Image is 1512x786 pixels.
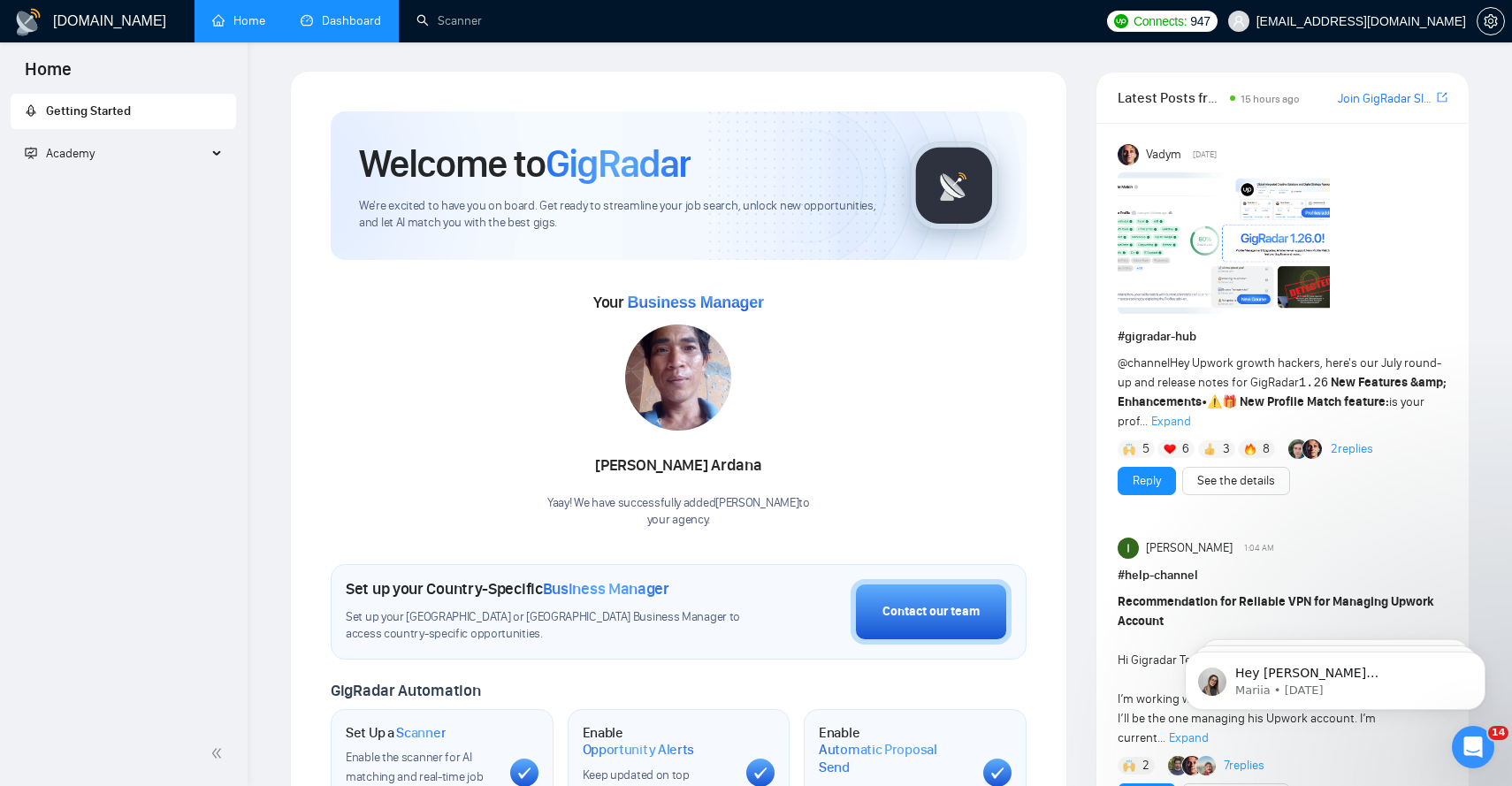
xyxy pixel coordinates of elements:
[1158,614,1512,738] iframe: Intercom notifications message
[301,13,381,28] a: dashboardDashboard
[583,741,695,759] span: Opportunity Alerts
[212,13,265,28] a: homeHome
[11,57,86,94] span: Home
[331,681,480,700] span: GigRadar Automation
[882,602,980,622] div: Contact our team
[583,724,733,759] h1: Enable
[1146,538,1233,558] span: [PERSON_NAME]
[547,495,810,529] div: Yaay! We have successfully added [PERSON_NAME] to
[1118,538,1139,559] img: Ivan Dela Rama
[1182,440,1189,458] span: 6
[547,512,810,529] p: your agency .
[1196,756,1216,775] img: Joaquin Arcardini
[1118,327,1447,347] h1: # gigradar-hub
[547,451,810,481] div: [PERSON_NAME] Ardana
[346,724,446,742] h1: Set Up a
[1118,87,1225,109] span: Latest Posts from the GigRadar Community
[1244,540,1274,556] span: 1:04 AM
[1477,7,1505,35] button: setting
[25,146,95,161] span: Academy
[851,579,1012,645] button: Contact our team
[1151,414,1191,429] span: Expand
[1207,394,1222,409] span: ⚠️
[910,141,998,230] img: gigradar-logo.png
[1233,15,1245,27] span: user
[593,293,764,312] span: Your
[46,146,95,161] span: Academy
[1288,439,1308,459] img: Alex B
[1118,355,1170,370] span: @channel
[1133,471,1161,491] a: Reply
[1114,14,1128,28] img: upwork-logo.png
[1223,440,1230,458] span: 3
[627,294,763,311] span: Business Manager
[1437,89,1447,106] a: export
[1240,394,1389,409] strong: New Profile Match feature:
[359,140,691,187] h1: Welcome to
[1477,14,1505,28] a: setting
[819,724,969,776] h1: Enable
[1244,443,1256,455] img: 🔥
[346,609,745,643] span: Set up your [GEOGRAPHIC_DATA] or [GEOGRAPHIC_DATA] Business Manager to access country-specific op...
[416,13,482,28] a: searchScanner
[46,103,131,118] span: Getting Started
[1118,172,1330,314] img: F09AC4U7ATU-image.png
[14,8,42,36] img: logo
[346,579,669,599] h1: Set up your Country-Specific
[1182,467,1290,495] button: See the details
[396,724,446,742] span: Scanner
[625,324,731,431] img: 1708931927960-WhatsApp%20Image%202024-02-20%20at%2013.02.08.jpeg
[1241,93,1300,105] span: 15 hours ago
[1118,566,1447,585] h1: # help-channel
[1197,471,1275,491] a: See the details
[1134,11,1187,31] span: Connects:
[1224,757,1264,775] a: 7replies
[1263,440,1270,458] span: 8
[1299,376,1329,390] code: 1.26
[1203,443,1216,455] img: 👍
[359,198,882,232] span: We're excited to have you on board. Get ready to streamline your job search, unlock new opportuni...
[1164,443,1176,455] img: ❤️
[1488,726,1508,740] span: 14
[1123,443,1135,455] img: 🙌
[1193,147,1217,163] span: [DATE]
[819,741,969,775] span: Automatic Proposal Send
[1168,756,1187,775] img: Toby Fox-Mason
[1118,355,1447,429] span: Hey Upwork growth hackers, here's our July round-up and release notes for GigRadar • is your prof...
[1338,89,1433,109] a: Join GigRadar Slack Community
[1118,144,1139,165] img: Vadym
[1331,440,1373,458] a: 2replies
[1123,759,1135,772] img: 🙌
[1478,14,1504,28] span: setting
[1146,145,1181,164] span: Vadym
[25,147,37,159] span: fund-projection-screen
[546,140,691,187] span: GigRadar
[1222,394,1237,409] span: 🎁
[25,104,37,117] span: rocket
[1142,440,1149,458] span: 5
[11,94,236,129] li: Getting Started
[1437,90,1447,104] span: export
[1118,594,1435,745] span: Hi Gigradar Team, I’m working with @<[PERSON_NAME]> under his agency, and I’ll be the one managin...
[543,579,669,599] span: Business Manager
[1452,726,1494,768] iframe: Intercom live chat
[210,744,228,762] span: double-left
[1118,594,1434,629] strong: Recommendation for Reliable VPN for Managing Upwork Account
[1118,467,1176,495] button: Reply
[1142,757,1149,775] span: 2
[1190,11,1210,31] span: 947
